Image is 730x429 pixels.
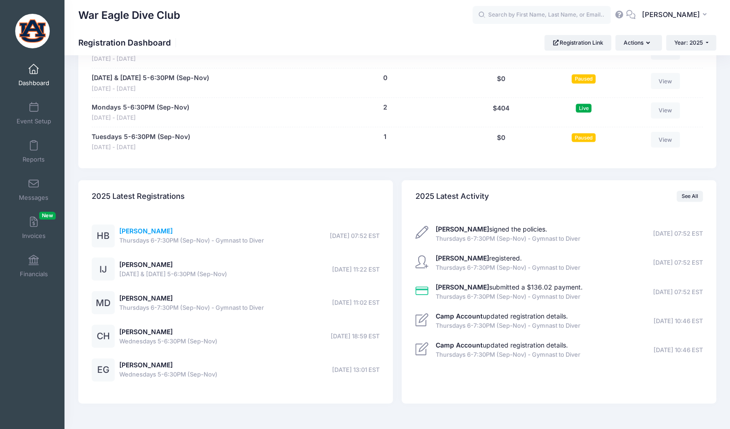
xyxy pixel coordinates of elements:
button: 0 [383,73,387,82]
span: [PERSON_NAME] [642,10,700,20]
span: [DATE] 13:01 EST [332,365,380,374]
span: [DATE] 11:02 EST [332,298,380,307]
span: New [39,212,56,220]
img: War Eagle Dive Club [15,14,50,48]
h1: Registration Dashboard [78,38,179,47]
a: Camp Accountupdated registration details. [436,341,568,348]
span: Wednesdays 5-6:30PM (Sep-Nov) [119,336,217,346]
a: EG [92,366,115,374]
a: IJ [92,266,115,273]
button: [PERSON_NAME] [636,5,716,26]
span: [DATE] 10:46 EST [654,316,703,325]
span: Wednesdays 5-6:30PM (Sep-Nov) [119,370,217,379]
a: InvoicesNew [12,212,56,244]
a: Tuesdays 5-6:30PM (Sep-Nov) [92,132,190,141]
span: Messages [19,194,48,202]
span: Financials [20,270,48,278]
a: [PERSON_NAME]signed the policies. [436,225,547,232]
a: [PERSON_NAME] [119,360,173,368]
a: Camp Accountupdated registration details. [436,312,568,319]
span: [DATE] - [DATE] [92,143,190,151]
button: Actions [615,35,661,51]
strong: Camp Account [436,312,483,319]
a: [DATE] & [DATE] 5-6:30PM (Sep-Nov) [92,73,209,82]
a: View [651,132,680,147]
span: Live [576,104,591,112]
span: Thursdays 6-7:30PM (Sep-Nov) - Gymnast to Diver [436,234,580,243]
span: [DATE] - [DATE] [92,113,189,122]
span: Thursdays 6-7:30PM (Sep-Nov) - Gymnast to Diver [436,321,580,330]
div: EG [92,358,115,381]
a: Financials [12,250,56,282]
span: [DATE] 10:46 EST [654,345,703,354]
div: IJ [92,257,115,280]
span: [DATE] 18:59 EST [331,331,380,341]
span: Thursdays 6-7:30PM (Sep-Nov) - Gymnast to Diver [119,303,264,312]
span: [DATE] 07:52 EST [330,231,380,240]
h1: War Eagle Dive Club [78,5,180,26]
span: Reports [23,156,45,163]
a: [PERSON_NAME] [119,260,173,268]
span: Year: 2025 [674,39,703,46]
a: View [651,73,680,88]
span: Thursdays 6-7:30PM (Sep-Nov) - Gymnast to Diver [119,236,264,245]
span: Paused [572,74,596,83]
span: Event Setup [17,117,51,125]
h4: 2025 Latest Registrations [92,183,185,209]
input: Search by First Name, Last Name, or Email... [473,6,611,24]
a: See All [677,191,703,202]
a: [PERSON_NAME]registered. [436,254,522,261]
div: MD [92,291,115,314]
button: Year: 2025 [666,35,716,51]
div: HB [92,224,115,247]
a: View [651,102,680,118]
div: $0 [458,132,544,151]
span: [DATE] & [DATE] 5-6:30PM (Sep-Nov) [119,269,227,278]
a: Event Setup [12,97,56,129]
a: CH [92,332,115,340]
div: CH [92,325,115,348]
a: Messages [12,174,56,206]
a: [PERSON_NAME] [119,327,173,335]
span: Paused [572,133,596,142]
a: [PERSON_NAME]submitted a $136.02 payment. [436,283,583,290]
a: MD [92,299,115,307]
span: [DATE] 07:52 EST [653,229,703,238]
strong: [PERSON_NAME] [436,225,489,232]
span: Dashboard [18,79,49,87]
div: $404 [458,102,544,122]
strong: [PERSON_NAME] [436,283,489,290]
span: [DATE] - [DATE] [92,84,209,93]
a: [PERSON_NAME] [119,226,173,234]
button: 2 [383,102,387,112]
div: $0 [458,73,544,93]
strong: Camp Account [436,341,483,348]
span: [DATE] 07:52 EST [653,258,703,267]
a: [PERSON_NAME] [119,294,173,301]
span: Thursdays 6-7:30PM (Sep-Nov) - Gymnast to Diver [436,350,580,359]
span: Thursdays 6-7:30PM (Sep-Nov) - Gymnast to Diver [436,292,583,301]
button: 1 [384,132,386,141]
a: Reports [12,135,56,168]
strong: [PERSON_NAME] [436,254,489,261]
span: [DATE] 11:22 EST [332,265,380,274]
span: Thursdays 6-7:30PM (Sep-Nov) - Gymnast to Diver [436,263,580,272]
span: [DATE] 07:52 EST [653,287,703,296]
a: HB [92,232,115,240]
a: Registration Link [544,35,611,51]
span: Invoices [22,232,46,240]
span: [DATE] - [DATE] [92,55,255,64]
a: Mondays 5-6:30PM (Sep-Nov) [92,102,189,112]
h4: 2025 Latest Activity [415,183,489,209]
a: Dashboard [12,59,56,91]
